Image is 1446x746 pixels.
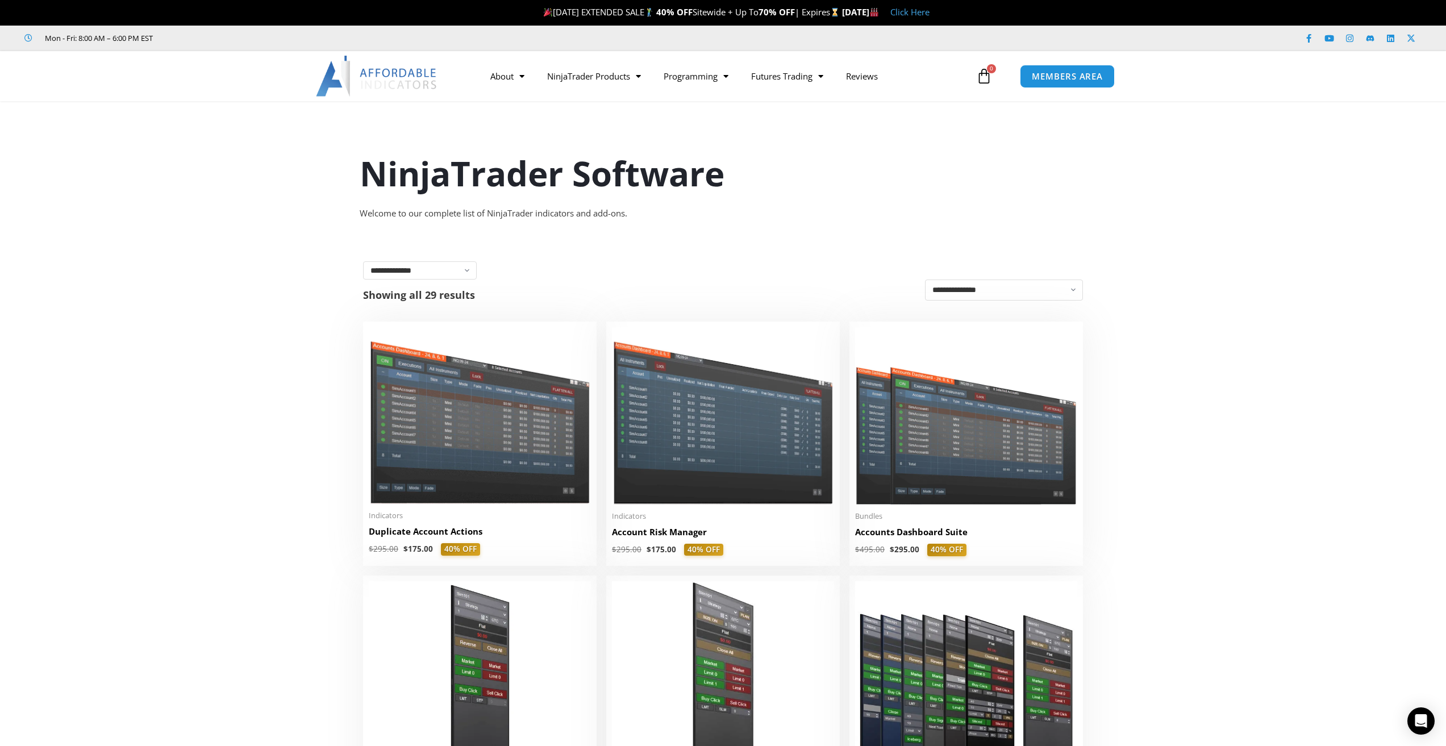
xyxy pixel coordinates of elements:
[169,32,339,44] iframe: Customer reviews powered by Trustpilot
[612,526,834,538] h2: Account Risk Manager
[855,526,1077,544] a: Accounts Dashboard Suite
[612,544,616,555] span: $
[890,544,919,555] bdi: 295.00
[870,8,878,16] img: 🏭
[316,56,438,97] img: LogoAI | Affordable Indicators – NinjaTrader
[544,8,552,16] img: 🎉
[612,544,641,555] bdi: 295.00
[987,64,996,73] span: 0
[890,6,930,18] a: Click Here
[835,63,889,89] a: Reviews
[612,327,834,504] img: Account Risk Manager
[612,526,834,544] a: Account Risk Manager
[369,327,591,504] img: Duplicate Account Actions
[369,526,591,537] h2: Duplicate Account Actions
[645,8,653,16] img: 🏌️‍♂️
[479,63,973,89] nav: Menu
[479,63,536,89] a: About
[369,511,591,520] span: Indicators
[403,544,433,554] bdi: 175.00
[42,31,153,45] span: Mon - Fri: 8:00 AM – 6:00 PM EST
[369,526,591,543] a: Duplicate Account Actions
[360,149,1087,197] h1: NinjaTrader Software
[831,8,839,16] img: ⌛
[369,544,398,554] bdi: 295.00
[855,526,1077,538] h2: Accounts Dashboard Suite
[759,6,795,18] strong: 70% OFF
[890,544,894,555] span: $
[541,6,842,18] span: [DATE] EXTENDED SALE Sitewide + Up To | Expires
[855,511,1077,521] span: Bundles
[652,63,740,89] a: Programming
[647,544,676,555] bdi: 175.00
[855,544,860,555] span: $
[1020,65,1115,88] a: MEMBERS AREA
[740,63,835,89] a: Futures Trading
[1032,72,1103,81] span: MEMBERS AREA
[403,544,408,554] span: $
[647,544,651,555] span: $
[441,543,480,556] span: 40% OFF
[612,511,834,521] span: Indicators
[369,544,373,554] span: $
[684,544,723,556] span: 40% OFF
[1407,707,1435,735] div: Open Intercom Messenger
[360,206,1087,222] div: Welcome to our complete list of NinjaTrader indicators and add-ons.
[842,6,879,18] strong: [DATE]
[656,6,693,18] strong: 40% OFF
[959,60,1009,93] a: 0
[363,290,475,300] p: Showing all 29 results
[855,544,885,555] bdi: 495.00
[927,544,966,556] span: 40% OFF
[855,327,1077,505] img: Accounts Dashboard Suite
[925,280,1083,301] select: Shop order
[536,63,652,89] a: NinjaTrader Products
